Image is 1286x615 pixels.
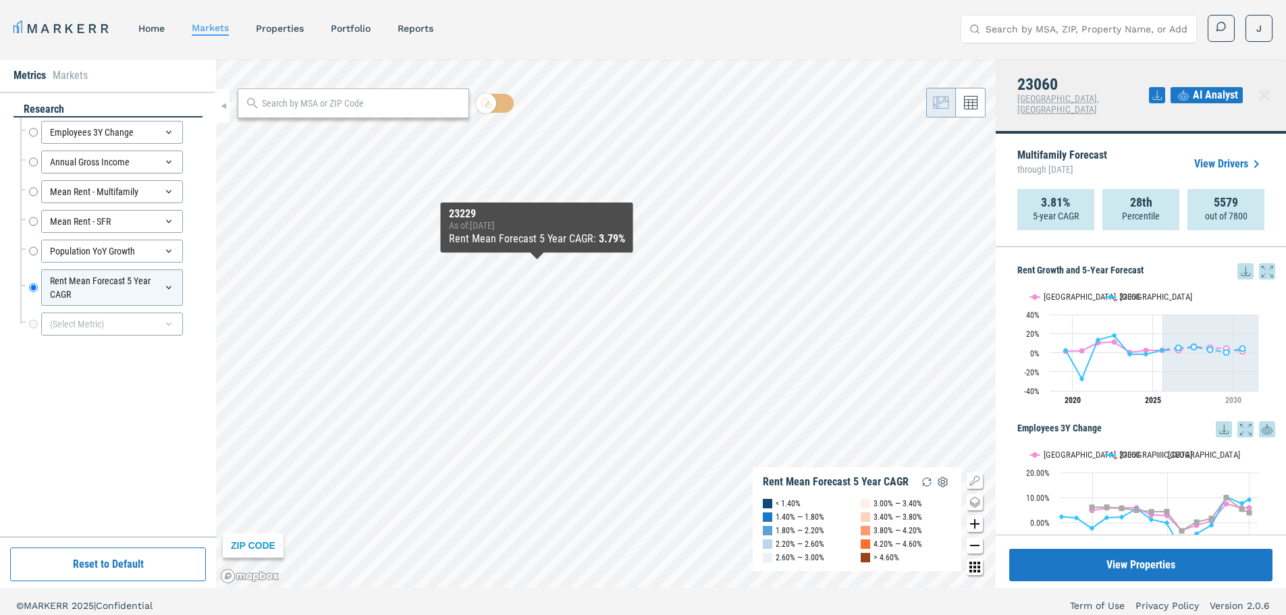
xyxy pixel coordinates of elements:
[1122,209,1160,223] p: Percentile
[1171,87,1243,103] button: AI Analyst
[262,97,462,111] input: Search by MSA or ZIP Code
[1026,493,1050,503] text: 10.00%
[1256,22,1262,35] span: J
[41,151,183,173] div: Annual Gross Income
[1030,292,1092,302] button: Show Richmond, VA
[967,473,983,489] button: Show/Hide Legend Map Button
[599,232,625,245] b: 3.79%
[398,23,433,34] a: reports
[1090,504,1095,510] path: Sunday, 14 Dec, 19:00, 6.09. USA.
[449,220,625,231] div: As of : [DATE]
[192,22,229,33] a: markets
[1240,346,1245,351] path: Monday, 29 Jul, 20:00, 4.47. 23060.
[1079,376,1085,381] path: Wednesday, 29 Jul, 20:00, -27.4. 23060.
[1127,352,1133,357] path: Saturday, 29 Jul, 20:00, -1.68. 23060.
[776,510,824,524] div: 1.40% — 1.80%
[449,208,625,247] div: Map Tooltip Content
[1104,504,1110,510] path: Monday, 14 Dec, 19:00, 6.16. USA.
[1194,531,1200,536] path: Tuesday, 14 Dec, 19:00, -4.5. 23060.
[1044,450,1192,460] text: [GEOGRAPHIC_DATA], [GEOGRAPHIC_DATA]
[1017,437,1275,606] div: Employees 3Y Change. Highcharts interactive chart.
[1017,437,1265,606] svg: Interactive chart
[1144,352,1149,357] path: Monday, 29 Jul, 20:00, -1.66. 23060.
[776,524,824,537] div: 1.80% — 2.20%
[1041,196,1071,209] strong: 3.81%
[967,537,983,554] button: Zoom out map button
[1090,525,1095,531] path: Sunday, 14 Dec, 19:00, -2.32. 23060.
[1193,87,1238,103] span: AI Analyst
[16,600,24,611] span: ©
[1245,15,1272,42] button: J
[1130,196,1152,209] strong: 28th
[776,497,801,510] div: < 1.40%
[1135,599,1199,612] a: Privacy Policy
[331,23,371,34] a: Portfolio
[41,180,183,203] div: Mean Rent - Multifamily
[1009,549,1272,581] button: View Properties
[1017,161,1107,178] span: through [DATE]
[1149,509,1154,514] path: Friday, 14 Dec, 19:00, 4.33. USA.
[1024,387,1040,396] text: -40%
[1070,599,1125,612] a: Term of Use
[96,600,153,611] span: Confidential
[1017,279,1265,415] svg: Interactive chart
[53,68,88,84] li: Markets
[1017,279,1275,415] div: Rent Growth and 5-Year Forecast. Highcharts interactive chart.
[1026,469,1050,478] text: 20.00%
[1164,509,1170,514] path: Saturday, 14 Dec, 19:00, 4.39. USA.
[986,16,1188,43] input: Search by MSA, ZIP, Property Name, or Address
[1030,349,1040,358] text: 0%
[763,475,909,489] div: Rent Mean Forecast 5 Year CAGR
[1030,518,1050,528] text: 0.00%
[1145,396,1161,405] tspan: 2025
[24,600,72,611] span: MARKERR
[874,524,922,537] div: 3.80% — 4.20%
[1017,76,1149,93] h4: 23060
[1017,150,1107,178] p: Multifamily Forecast
[1205,209,1248,223] p: out of 7800
[1119,450,1140,460] text: 23060
[14,19,111,38] a: MARKERR
[1104,515,1110,520] path: Monday, 14 Dec, 19:00, 1.93. 23060.
[1119,506,1125,511] path: Wednesday, 14 Dec, 19:00, 5.66. USA.
[449,231,625,247] div: Rent Mean Forecast 5 Year CAGR :
[1247,510,1252,515] path: Saturday, 14 Jun, 20:00, 3.91. USA.
[1224,495,1229,500] path: Thursday, 14 Dec, 19:00, 9.94. USA.
[256,23,304,34] a: properties
[935,474,951,490] img: Settings
[1106,292,1141,302] button: Show 23060
[1194,156,1264,172] a: View Drivers
[1063,348,1069,353] path: Monday, 29 Jul, 20:00, 2.46. 23060.
[41,121,183,144] div: Employees 3Y Change
[1210,599,1270,612] a: Version 2.0.6
[1194,519,1200,525] path: Tuesday, 14 Dec, 19:00, 0.15. USA.
[1033,209,1079,223] p: 5-year CAGR
[1134,508,1140,513] path: Thursday, 14 Dec, 19:00, 4.88. USA.
[1191,344,1197,350] path: Thursday, 29 Jul, 20:00, 5.98. 23060.
[223,533,284,558] div: ZIP CODE
[41,269,183,306] div: Rent Mean Forecast 5 Year CAGR
[1209,516,1214,521] path: Wednesday, 14 Dec, 19:00, 1.62. USA.
[1224,350,1229,355] path: Sunday, 29 Jul, 20:00, 0.34. 23060.
[1096,337,1101,342] path: Thursday, 29 Jul, 20:00, 13.42. 23060.
[1176,344,1245,355] g: 23060, line 4 of 4 with 5 data points.
[1208,347,1213,352] path: Saturday, 29 Jul, 20:00, 3.23. 23060.
[1160,347,1165,352] path: Tuesday, 29 Jul, 20:00, 2.7. 23060.
[1090,495,1252,533] g: USA, line 3 of 3 with 12 data points.
[14,68,46,84] li: Metrics
[41,210,183,233] div: Mean Rent - SFR
[1214,196,1238,209] strong: 5579
[967,516,983,532] button: Zoom in map button
[776,551,824,564] div: 2.60% — 3.00%
[216,59,996,588] canvas: Map
[1026,329,1040,339] text: 20%
[1179,528,1185,533] path: Monday, 14 Dec, 19:00, -3.37. USA.
[776,537,824,551] div: 2.20% — 2.60%
[138,23,165,34] a: home
[874,537,922,551] div: 4.20% — 4.60%
[1112,333,1117,338] path: Friday, 29 Jul, 20:00, 17.98. 23060.
[220,568,279,584] a: Mapbox logo
[1176,345,1181,350] path: Wednesday, 29 Jul, 20:00, 5.11. 23060.
[1225,396,1241,405] tspan: 2030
